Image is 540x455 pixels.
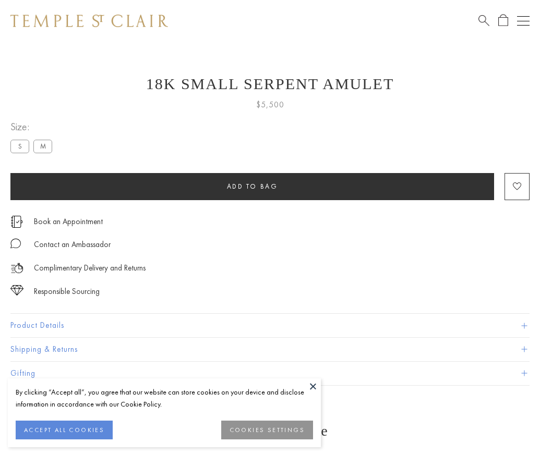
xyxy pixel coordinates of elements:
[498,14,508,27] a: Open Shopping Bag
[478,14,489,27] a: Search
[16,421,113,439] button: ACCEPT ALL COOKIES
[10,15,168,27] img: Temple St. Clair
[10,262,23,275] img: icon_delivery.svg
[34,238,111,251] div: Contact an Ambassador
[10,173,494,200] button: Add to bag
[33,140,52,153] label: M
[10,338,530,361] button: Shipping & Returns
[10,362,530,385] button: Gifting
[221,421,313,439] button: COOKIES SETTINGS
[10,285,23,296] img: icon_sourcing.svg
[227,182,278,191] span: Add to bag
[10,216,23,228] img: icon_appointment.svg
[34,285,100,298] div: Responsible Sourcing
[34,216,103,227] a: Book an Appointment
[10,314,530,337] button: Product Details
[16,386,313,410] div: By clicking “Accept all”, you agree that our website can store cookies on your device and disclos...
[10,118,56,136] span: Size:
[34,262,146,275] p: Complimentary Delivery and Returns
[10,140,29,153] label: S
[10,75,530,93] h1: 18K Small Serpent Amulet
[517,15,530,27] button: Open navigation
[10,238,21,249] img: MessageIcon-01_2.svg
[256,98,284,112] span: $5,500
